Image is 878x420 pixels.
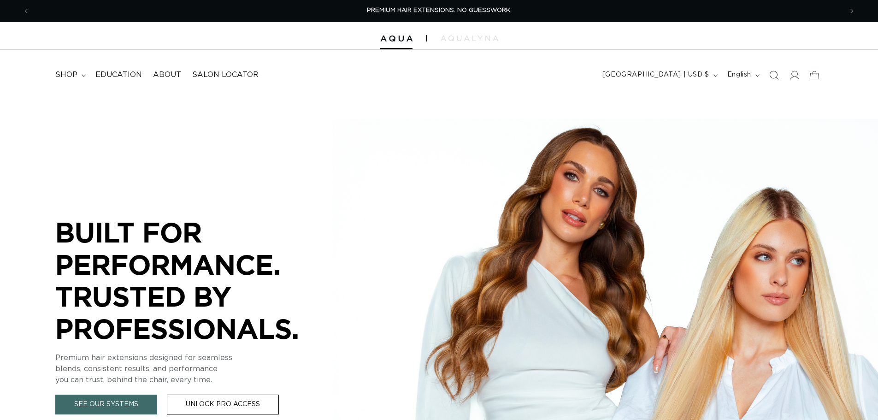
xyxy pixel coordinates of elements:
p: BUILT FOR PERFORMANCE. TRUSTED BY PROFESSIONALS. [55,216,332,344]
span: About [153,70,181,80]
img: aqualyna.com [441,35,498,41]
button: Next announcement [842,2,862,20]
a: See Our Systems [55,395,157,414]
span: [GEOGRAPHIC_DATA] | USD $ [602,70,709,80]
span: Salon Locator [192,70,259,80]
span: Education [95,70,142,80]
a: Unlock Pro Access [167,395,279,414]
a: Salon Locator [187,65,264,85]
img: Aqua Hair Extensions [380,35,412,42]
summary: shop [50,65,90,85]
a: About [147,65,187,85]
summary: Search [764,65,784,85]
span: shop [55,70,77,80]
a: Education [90,65,147,85]
button: Previous announcement [16,2,36,20]
span: PREMIUM HAIR EXTENSIONS. NO GUESSWORK. [367,7,512,13]
p: Premium hair extensions designed for seamless blends, consistent results, and performance you can... [55,352,332,385]
button: English [722,66,764,84]
span: English [727,70,751,80]
button: [GEOGRAPHIC_DATA] | USD $ [597,66,722,84]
